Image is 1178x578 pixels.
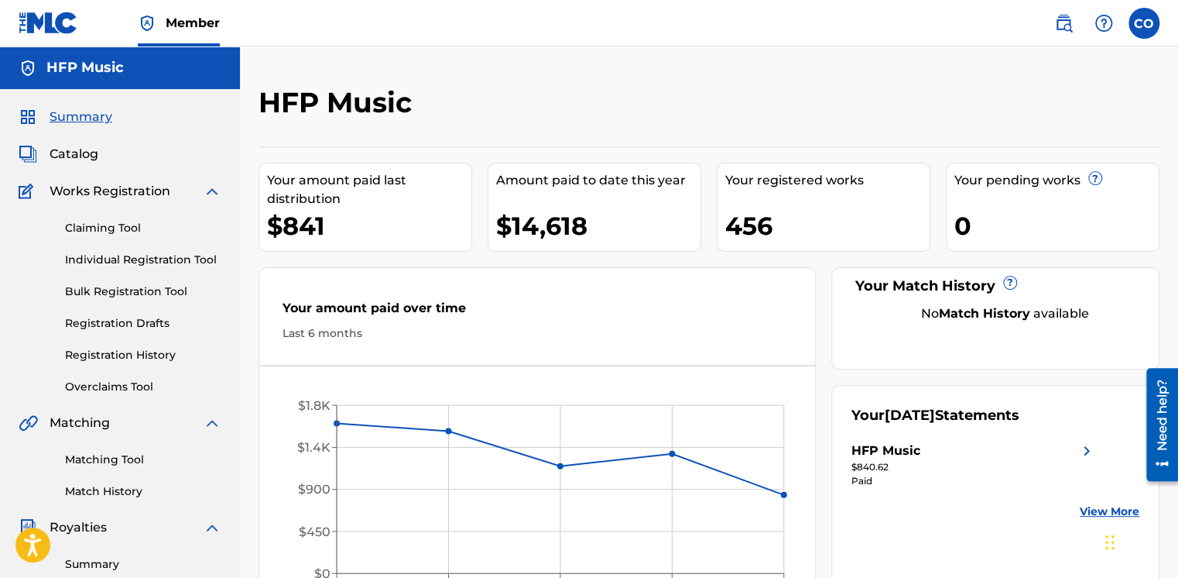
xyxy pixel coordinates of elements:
img: search [1054,14,1073,33]
img: Accounts [19,59,37,77]
div: No available [871,304,1139,323]
img: expand [203,414,221,432]
a: Bulk Registration Tool [65,284,221,300]
div: Paid [851,474,1096,488]
a: Individual Registration Tool [65,252,221,268]
div: Drag [1105,519,1115,566]
a: Summary [65,556,221,573]
div: $840.62 [851,460,1096,474]
a: Registration Drafts [65,315,221,332]
div: Your Match History [851,276,1139,297]
a: Public Search [1048,8,1079,39]
div: 0 [954,208,1159,243]
span: Works Registration [50,182,170,201]
span: [DATE] [885,407,935,424]
a: HFP Musicright chevron icon$840.62Paid [851,442,1096,488]
div: $841 [267,208,471,243]
span: Royalties [50,518,107,537]
span: ? [1089,172,1101,184]
img: Matching [19,414,38,432]
a: Overclaims Tool [65,379,221,395]
a: CatalogCatalog [19,145,98,163]
tspan: $450 [299,525,330,539]
div: HFP Music [851,442,920,460]
a: SummarySummary [19,108,112,126]
div: Help [1088,8,1119,39]
div: Your Statements [851,405,1019,426]
a: Matching Tool [65,452,221,468]
img: Royalties [19,518,37,537]
div: Your amount paid over time [283,299,792,325]
span: ? [1004,277,1016,289]
img: Works Registration [19,182,39,201]
a: Match History [65,483,221,500]
div: Your amount paid last distribution [267,171,471,208]
img: right chevron icon [1077,442,1096,460]
a: Claiming Tool [65,220,221,236]
h5: HFP Music [46,59,124,77]
div: $14,618 [496,208,700,243]
div: User Menu [1128,8,1159,39]
div: 456 [725,208,930,243]
img: expand [203,182,221,201]
a: View More [1080,504,1139,520]
strong: Match History [939,306,1030,321]
iframe: Resource Center [1135,362,1178,487]
img: Summary [19,108,37,126]
img: help [1094,14,1113,33]
tspan: $1.4K [297,440,330,455]
span: Catalog [50,145,98,163]
span: Summary [50,108,112,126]
img: expand [203,518,221,537]
span: Member [166,14,220,32]
iframe: Chat Widget [1101,504,1178,578]
a: Registration History [65,347,221,363]
img: Catalog [19,145,37,163]
tspan: $1.8K [298,398,330,413]
div: Your pending works [954,171,1159,190]
span: Matching [50,414,110,432]
tspan: $900 [298,482,330,497]
img: MLC Logo [19,12,78,34]
img: Top Rightsholder [138,14,156,33]
h2: HFP Music [259,85,419,120]
div: Your registered works [725,171,930,190]
div: Last 6 months [283,325,792,342]
div: Amount paid to date this year [496,171,700,190]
